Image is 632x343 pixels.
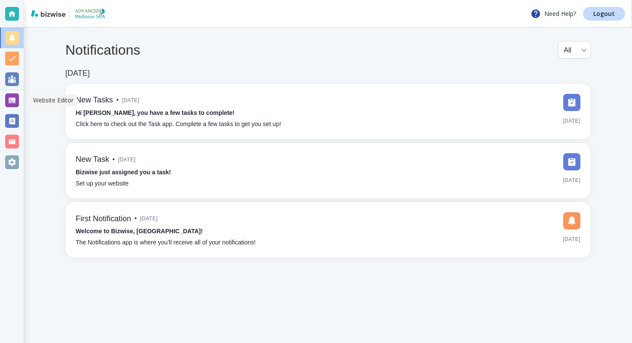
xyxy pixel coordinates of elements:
p: Website Editor [33,96,74,105]
span: [DATE] [563,233,580,246]
p: • [135,214,137,223]
span: [DATE] [122,94,140,107]
h6: New Task [76,155,109,164]
p: The Notifications app is where you’ll receive all of your notifications! [76,238,256,247]
img: DashboardSidebarTasks.svg [563,94,580,111]
p: • [117,96,119,105]
h6: First Notification [76,214,131,224]
img: DashboardSidebarTasks.svg [563,153,580,170]
strong: Bizwise just assigned you a task! [76,169,171,176]
h6: New Tasks [76,96,113,105]
a: First Notification•[DATE]Welcome to Bizwise, [GEOGRAPHIC_DATA]!The Notifications app is where you... [65,202,591,258]
a: New Task•[DATE]Bizwise just assigned you a task!Set up your website[DATE] [65,143,591,199]
p: Set up your website [76,179,129,188]
img: DashboardSidebarNotification.svg [563,212,580,229]
img: Advanced Wellness Spa [73,7,108,21]
span: [DATE] [563,174,580,187]
strong: Hi [PERSON_NAME], you have a few tasks to complete! [76,109,235,116]
strong: Welcome to Bizwise, [GEOGRAPHIC_DATA]! [76,228,203,235]
img: bizwise [31,10,65,17]
p: Logout [593,11,615,17]
a: New Tasks•[DATE]Hi [PERSON_NAME], you have a few tasks to complete!Click here to check out the Ta... [65,83,591,139]
span: [DATE] [118,153,136,166]
p: • [113,155,115,164]
p: Click here to check out the Task app. Complete a few tasks to get you set up! [76,120,281,129]
div: All [564,42,585,58]
h4: Notifications [65,42,140,58]
h6: [DATE] [65,69,90,78]
span: [DATE] [140,212,158,225]
p: Need Help? [531,9,576,19]
span: [DATE] [563,114,580,127]
a: Logout [583,7,625,21]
